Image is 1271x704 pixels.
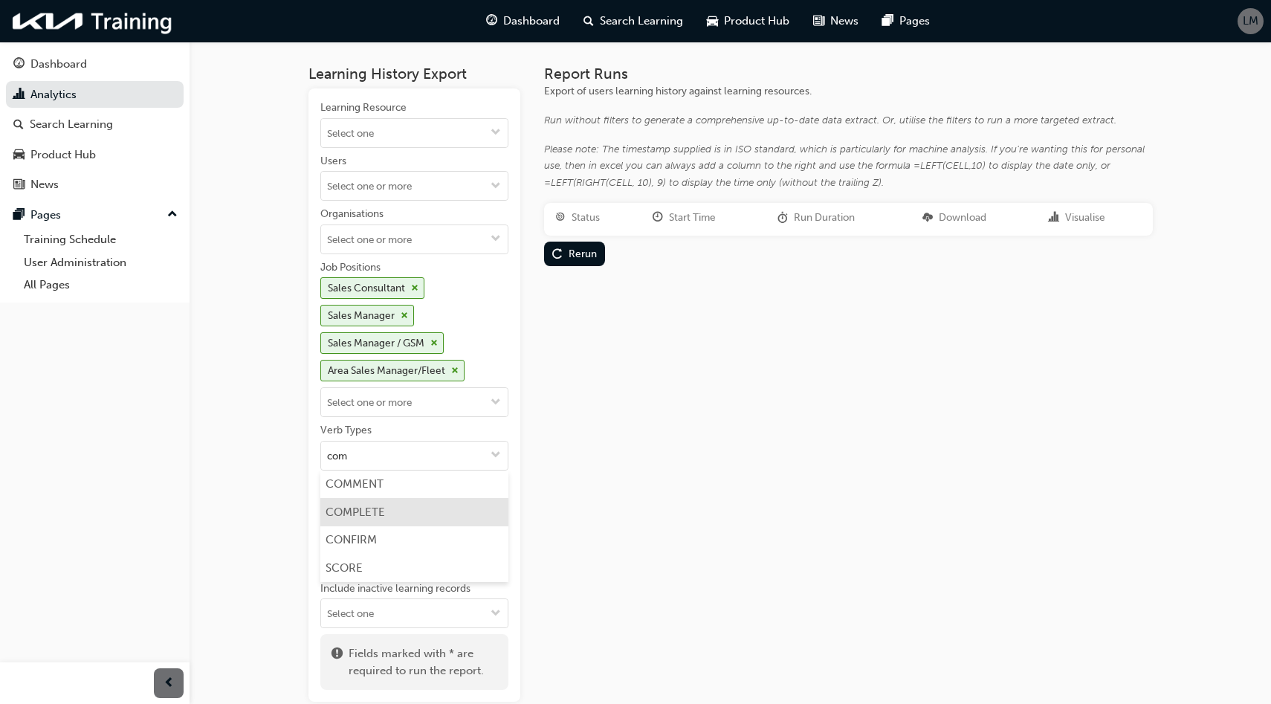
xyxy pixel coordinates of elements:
button: toggle menu [484,599,508,627]
a: Dashboard [6,51,184,78]
span: target-icon [555,212,566,225]
button: toggle menu [484,442,508,470]
button: DashboardAnalyticsSearch LearningProduct HubNews [6,48,184,201]
input: Userstoggle menu [321,172,508,200]
a: News [6,171,184,198]
span: car-icon [707,12,718,30]
span: pages-icon [882,12,893,30]
li: COMPLETE [320,498,508,526]
input: Learning Resourcetoggle menu [321,119,508,147]
span: clock-icon [653,212,663,225]
button: Pages [6,201,184,229]
span: replay-icon [552,249,563,262]
span: chart-icon [1049,212,1059,225]
a: User Administration [18,251,184,274]
span: down-icon [491,450,501,462]
h3: Learning History Export [308,65,520,83]
span: Fields marked with * are required to run the report. [349,645,497,679]
li: COMMENT [320,471,508,499]
div: Search Learning [30,116,113,133]
a: guage-iconDashboard [474,6,572,36]
span: cross-icon [411,284,418,293]
span: prev-icon [164,674,175,693]
span: cross-icon [451,366,459,375]
span: Product Hub [724,13,789,30]
button: LM [1238,8,1264,34]
span: Search Learning [600,13,683,30]
span: guage-icon [13,58,25,71]
input: Verb Typestoggle menu [321,442,508,470]
input: Include inactive learning recordstoggle menu [321,599,508,627]
li: SCORE [320,554,508,582]
span: search-icon [13,118,24,132]
a: news-iconNews [801,6,870,36]
span: down-icon [491,181,501,193]
div: News [30,176,59,193]
a: Search Learning [6,111,184,138]
div: Learning Resource [320,100,407,115]
span: news-icon [13,178,25,192]
span: car-icon [13,149,25,162]
div: Users [320,154,346,169]
a: car-iconProduct Hub [695,6,801,36]
div: Run without filters to generate a comprehensive up-to-date data extract. Or, utilise the filters ... [544,112,1153,129]
span: Pages [899,13,930,30]
button: toggle menu [484,172,508,200]
span: exclaim-icon [332,645,343,679]
div: Include inactive learning records [320,581,470,596]
span: download-icon [922,212,933,225]
span: search-icon [583,12,594,30]
div: Product Hub [30,146,96,164]
span: down-icon [491,608,501,621]
a: Training Schedule [18,228,184,251]
button: toggle menu [484,388,508,416]
div: Sales Consultant [328,280,405,297]
input: Organisationstoggle menu [321,225,508,253]
div: Verb Types [320,423,372,438]
div: Status [572,210,600,227]
span: news-icon [813,12,824,30]
a: Product Hub [6,141,184,169]
img: kia-training [7,6,178,36]
div: Organisations [320,207,384,222]
span: down-icon [491,397,501,410]
a: All Pages [18,274,184,297]
a: Analytics [6,81,184,109]
span: Export of users learning history against learning resources. [544,85,812,97]
span: cross-icon [401,311,408,320]
span: cross-icon [430,339,438,348]
span: down-icon [491,233,501,246]
button: toggle menu [484,225,508,253]
span: up-icon [167,205,178,225]
span: chart-icon [13,88,25,102]
li: CONFIRM [320,526,508,555]
div: Area Sales Manager/Fleet [328,363,445,380]
input: Job PositionsSales Consultantcross-iconSales Managercross-iconSales Manager / GSMcross-iconArea S... [321,388,508,416]
span: guage-icon [486,12,497,30]
div: Download [939,210,986,227]
div: Job Positions [320,260,381,275]
div: Start Time [669,210,716,227]
span: pages-icon [13,209,25,222]
span: duration-icon [777,212,788,225]
div: Rerun [569,248,597,260]
span: News [830,13,858,30]
div: Pages [30,207,61,224]
div: Run Duration [794,210,855,227]
span: down-icon [491,127,501,140]
a: pages-iconPages [870,6,942,36]
div: Please note: The timestamp supplied is in ISO standard, which is particularly for machine analysi... [544,141,1153,192]
button: Rerun [544,242,606,266]
div: Sales Manager / GSM [328,335,424,352]
span: LM [1243,13,1258,30]
a: search-iconSearch Learning [572,6,695,36]
span: Dashboard [503,13,560,30]
button: toggle menu [484,119,508,147]
div: Dashboard [30,56,87,73]
h3: Report Runs [544,65,1153,83]
div: Sales Manager [328,308,395,325]
div: Visualise [1065,210,1105,227]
